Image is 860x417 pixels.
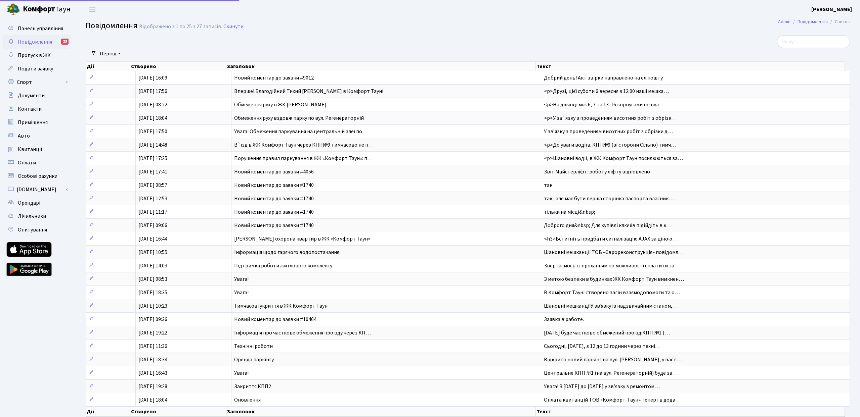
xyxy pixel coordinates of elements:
[544,155,683,162] span: <p>Шановні водії, в ЖК Комфорт Таун посилюються за…
[544,262,680,269] span: Звертаємось із проханням по можливості сплатити за…
[18,65,53,72] span: Подати заявку
[798,18,828,25] a: Повідомлення
[138,128,167,135] span: [DATE] 17:50
[130,407,226,417] th: Створено
[234,195,314,202] span: Новий коментар до заявки #1740
[18,92,45,99] span: Документи
[234,275,249,283] span: Увага!
[544,396,681,404] span: Оплата квитанцій ТОВ «Комфорт-Таун» тепер і в дода…
[3,22,71,35] a: Панель управління
[138,329,167,336] span: [DATE] 19:22
[3,75,71,89] a: Спорт
[544,168,650,175] span: Звіт Майстерліфт: роботу ліфту відновлено
[138,74,167,82] span: [DATE] 16:09
[234,141,374,149] span: В`їзд в ЖК Комфорт Таун через КПП№9 тимчасово не п…
[234,235,370,243] span: [PERSON_NAME] охорона квартир в ЖК «Комфорт Таун»
[544,289,680,296] span: В Комфорт Тауні створено загін взаємодопомоги та о…
[3,169,71,183] a: Особові рахунки
[234,168,314,175] span: Новий коментар до заявки #4056
[544,141,676,149] span: <p>До уваги водіїв. КПП№9 (зі сторони Сільпо) тимч…
[234,262,332,269] span: Підтримка роботи житлового комплексу
[18,159,36,166] span: Оплати
[138,222,167,229] span: [DATE] 09:06
[138,181,167,189] span: [DATE] 08:57
[544,369,678,377] span: Центральне КПП №1 (на вул. Регенераторній) буде за…
[138,343,167,350] span: [DATE] 11:36
[778,18,790,25] a: Admin
[234,289,249,296] span: Увага!
[3,196,71,210] a: Орендарі
[234,316,316,323] span: Новий коментар до заявки #10464
[18,52,51,59] span: Пропуск в ЖК
[18,172,57,180] span: Особові рахунки
[544,181,552,189] span: так
[18,213,46,220] span: Лічильники
[234,114,364,122] span: Обмеження руху вздовж парку по вул. Регенераторній
[18,146,42,153] span: Квитанції
[138,289,167,296] span: [DATE] 18:35
[3,35,71,49] a: Повідомлення23
[811,6,852,13] b: [PERSON_NAME]
[544,249,684,256] span: Шановні мешканці! ТОВ «Єврореконструкція» повідомл…
[3,223,71,237] a: Опитування
[138,101,167,108] span: [DATE] 08:22
[3,129,71,143] a: Авто
[234,128,368,135] span: Увага! Обмеження паркування на центральній алеї по…
[138,88,167,95] span: [DATE] 17:56
[234,302,328,310] span: Тимчасові укриття в ЖК Комфорт Таун
[138,155,167,162] span: [DATE] 17:25
[544,208,595,216] span: тільки на місці&nbsp;
[138,249,167,256] span: [DATE] 10:55
[777,35,850,48] input: Пошук...
[234,343,273,350] span: Технічні роботи
[138,383,167,390] span: [DATE] 19:28
[544,88,669,95] span: <p>Друзі, цієї суботи 6 вересня з 12:00 наші мешка…
[86,62,130,71] th: Дії
[3,210,71,223] a: Лічильники
[223,23,244,30] a: Скинути
[130,62,226,71] th: Створено
[234,74,314,82] span: Новий коментар до заявки #9012
[226,407,536,417] th: Заголовок
[544,235,678,243] span: <h3>Встигніть придбати сигналізацію AJAX за ціною…
[18,132,30,140] span: Авто
[97,48,123,59] a: Період
[61,39,69,45] div: 23
[86,407,130,417] th: Дії
[811,5,852,13] a: [PERSON_NAME]
[18,226,47,233] span: Опитування
[544,356,682,363] span: Відкрито новий паркінг на вул. [PERSON_NAME], у вас є…
[828,18,850,25] li: Список
[3,116,71,129] a: Приміщення
[536,62,845,71] th: Текст
[138,262,167,269] span: [DATE] 14:03
[234,369,249,377] span: Увага!
[3,89,71,102] a: Документи
[226,62,536,71] th: Заголовок
[23,4,71,15] span: Таун
[86,20,137,32] span: Повідомлення
[234,383,271,390] span: Закриття КПП2
[138,208,167,216] span: [DATE] 11:17
[138,356,167,363] span: [DATE] 18:34
[138,275,167,283] span: [DATE] 08:53
[138,316,167,323] span: [DATE] 09:36
[234,249,339,256] span: Інформація щодо гарячого водопостачання
[138,369,167,377] span: [DATE] 16:43
[536,407,845,417] th: Текст
[234,356,274,363] span: Оренда паркінгу
[139,23,222,30] div: Відображено з 1 по 25 з 27 записів.
[18,25,63,32] span: Панель управління
[544,383,660,390] span: Увага! З [DATE] до [DATE] у зв’язку з ремонтом…
[3,49,71,62] a: Пропуск в ЖК
[768,15,860,29] nav: breadcrumb
[544,114,677,122] span: <p>У зв`язку з проведенням висотних робіт з обрізк…
[544,329,670,336] span: [DATE] буде частково обмежений проїзд:КПП №1 (…
[84,4,101,15] button: Переключити навігацію
[18,119,48,126] span: Приміщення
[138,114,167,122] span: [DATE] 18:04
[544,316,584,323] span: Заявка в работе.
[3,143,71,156] a: Квитанції
[234,396,261,404] span: Оновлення
[544,101,665,108] span: <p>На ділянці між 6, 7 та 13-16 корпусами по вул.…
